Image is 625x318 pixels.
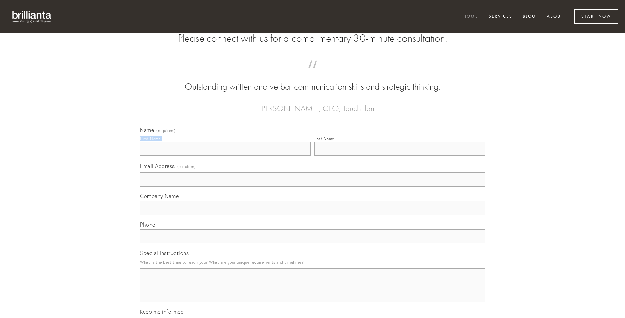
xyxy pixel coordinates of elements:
[140,193,179,199] span: Company Name
[484,11,517,22] a: Services
[140,250,189,256] span: Special Instructions
[151,67,474,80] span: “
[518,11,540,22] a: Blog
[140,32,485,45] h2: Please connect with us for a complimentary 30-minute consultation.
[151,93,474,115] figcaption: — [PERSON_NAME], CEO, TouchPlan
[177,162,196,171] span: (required)
[140,308,184,315] span: Keep me informed
[140,221,155,228] span: Phone
[140,163,175,169] span: Email Address
[140,127,154,133] span: Name
[459,11,483,22] a: Home
[7,7,57,26] img: brillianta - research, strategy, marketing
[151,67,474,93] blockquote: Outstanding written and verbal communication skills and strategic thinking.
[574,9,618,24] a: Start Now
[140,136,161,141] div: First Name
[314,136,334,141] div: Last Name
[542,11,568,22] a: About
[140,258,485,267] p: What is the best time to reach you? What are your unique requirements and timelines?
[156,129,175,133] span: (required)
